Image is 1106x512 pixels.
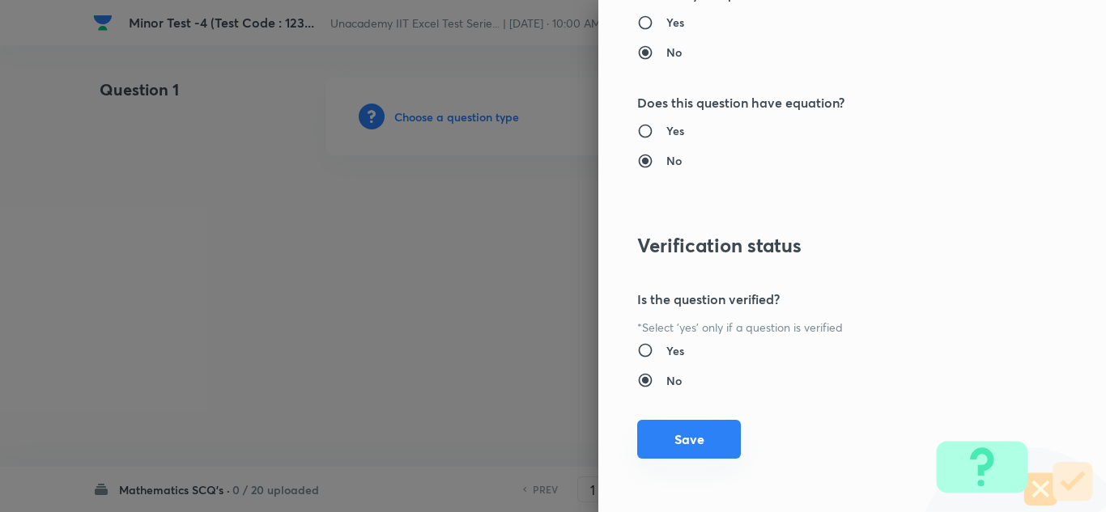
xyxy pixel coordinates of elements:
[666,122,684,139] h6: Yes
[666,14,684,31] h6: Yes
[637,234,1013,257] h3: Verification status
[637,319,1013,336] p: *Select 'yes' only if a question is verified
[666,342,684,359] h6: Yes
[637,290,1013,309] h5: Is the question verified?
[666,372,682,389] h6: No
[666,152,682,169] h6: No
[666,44,682,61] h6: No
[637,420,741,459] button: Save
[637,93,1013,112] h5: Does this question have equation?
